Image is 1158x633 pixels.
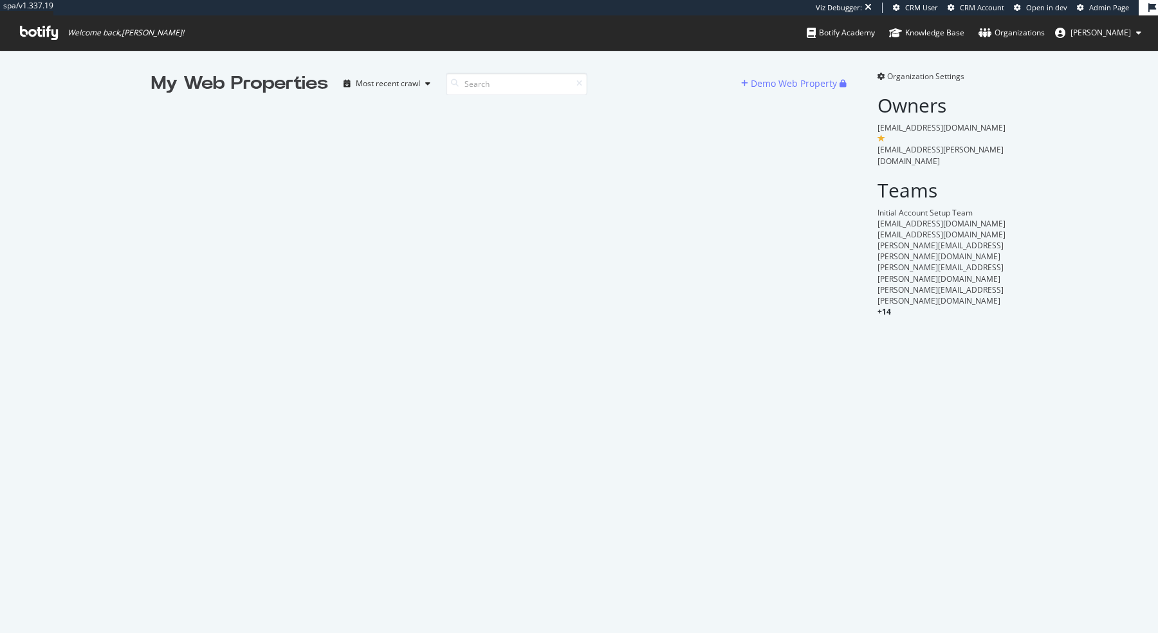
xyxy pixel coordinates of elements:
a: Knowledge Base [889,15,964,50]
span: Welcome back, [PERSON_NAME] ! [68,28,184,38]
button: Demo Web Property [741,73,840,94]
div: Most recent crawl [356,80,420,87]
h2: Teams [878,179,1007,201]
a: Botify Academy [807,15,875,50]
span: adrianna [1071,27,1131,38]
span: Organization Settings [887,71,964,82]
div: Organizations [979,26,1045,39]
div: Viz Debugger: [816,3,862,13]
a: CRM User [893,3,938,13]
span: CRM User [905,3,938,12]
div: Botify Academy [807,26,875,39]
button: Most recent crawl [338,73,436,94]
a: CRM Account [948,3,1004,13]
span: [PERSON_NAME][EMAIL_ADDRESS][PERSON_NAME][DOMAIN_NAME] [878,240,1004,262]
a: Organizations [979,15,1045,50]
a: Demo Web Property [741,78,840,89]
span: + 14 [878,306,891,317]
span: Open in dev [1026,3,1067,12]
span: [PERSON_NAME][EMAIL_ADDRESS][PERSON_NAME][DOMAIN_NAME] [878,284,1004,306]
div: Knowledge Base [889,26,964,39]
span: [PERSON_NAME][EMAIL_ADDRESS][PERSON_NAME][DOMAIN_NAME] [878,262,1004,284]
a: Admin Page [1077,3,1129,13]
h2: Owners [878,95,1007,116]
span: Admin Page [1089,3,1129,12]
span: [EMAIL_ADDRESS][DOMAIN_NAME] [878,229,1006,240]
span: [EMAIL_ADDRESS][DOMAIN_NAME] [878,218,1006,229]
div: Demo Web Property [751,77,837,90]
span: [EMAIL_ADDRESS][DOMAIN_NAME] [878,122,1006,133]
span: [EMAIL_ADDRESS][PERSON_NAME][DOMAIN_NAME] [878,144,1004,166]
span: CRM Account [960,3,1004,12]
input: Search [446,73,587,95]
div: My Web Properties [151,71,328,96]
button: [PERSON_NAME] [1045,23,1152,43]
div: Initial Account Setup Team [878,207,1007,218]
a: Open in dev [1014,3,1067,13]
